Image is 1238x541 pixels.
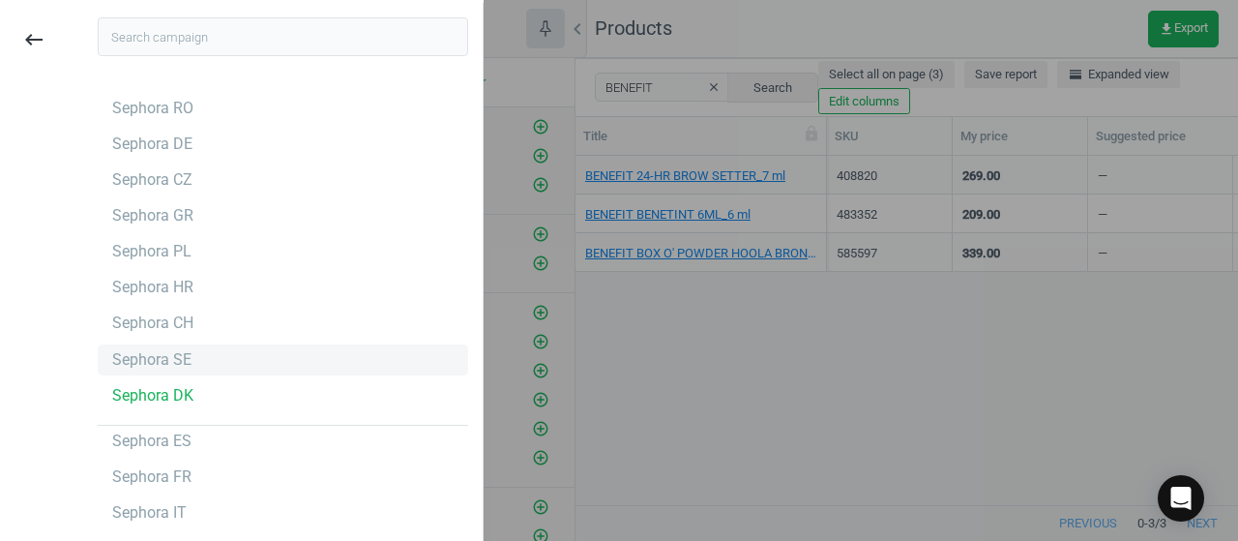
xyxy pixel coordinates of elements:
div: Sephora IT [112,502,187,524]
div: Sephora FR [112,466,192,488]
div: Sephora DK [112,385,193,406]
div: Sephora CZ [112,169,192,191]
div: Sephora CH [112,313,193,334]
div: Sephora HR [112,277,193,298]
input: Search campaign [98,17,468,56]
div: Sephora DE [112,134,192,155]
div: Sephora PL [112,241,192,262]
div: Sephora RO [112,98,193,119]
div: Sephora GR [112,205,193,226]
i: keyboard_backspace [22,28,45,51]
button: keyboard_backspace [12,17,56,63]
div: Open Intercom Messenger [1158,475,1204,522]
div: Sephora ES [112,431,192,452]
div: Sephora SE [112,349,192,371]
